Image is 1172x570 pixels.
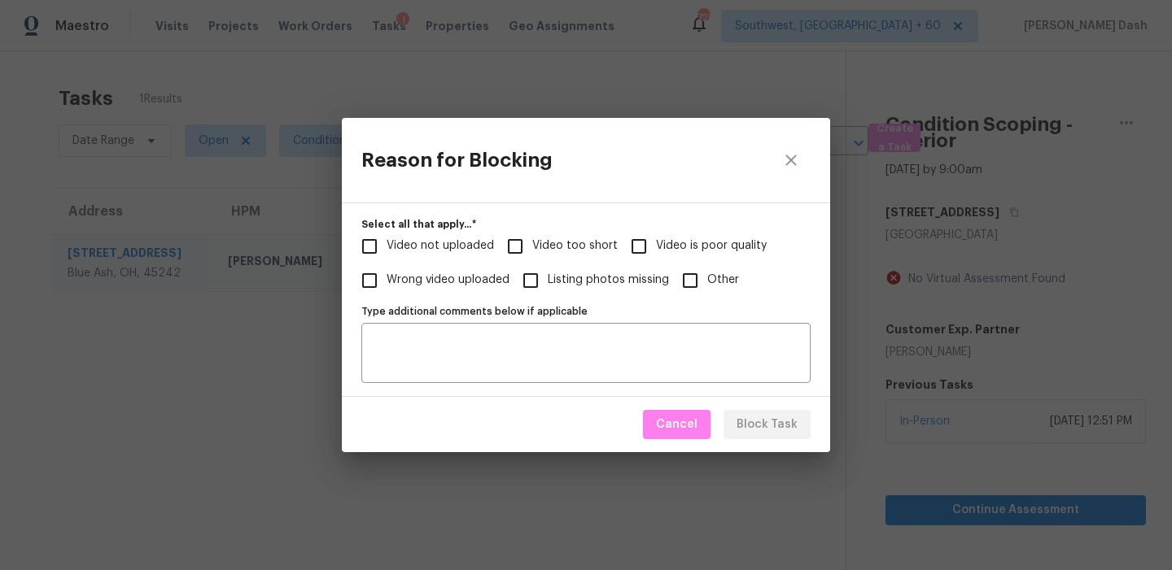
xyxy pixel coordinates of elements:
span: Other [707,272,739,289]
button: close [772,141,811,180]
span: Video is poor quality [656,237,767,255]
label: Type additional comments below if applicable [361,307,811,316]
span: Listing photos missing [548,272,669,289]
span: Wrong video uploaded [387,272,509,289]
span: Video is poor quality [622,229,656,263]
span: Wrong video uploaded [352,263,387,298]
span: Cancel [656,415,698,435]
div: Additional Comments [361,300,811,383]
span: Other [673,263,707,298]
h3: Reason for Blocking [361,149,553,172]
span: Listing photos missing [514,263,548,298]
span: Video too short [532,237,618,255]
span: Video not uploaded [352,229,387,263]
button: Cancel [643,410,711,440]
span: Video not uploaded [387,237,494,255]
span: Video too short [498,229,532,263]
label: Select all that apply... [361,220,811,229]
